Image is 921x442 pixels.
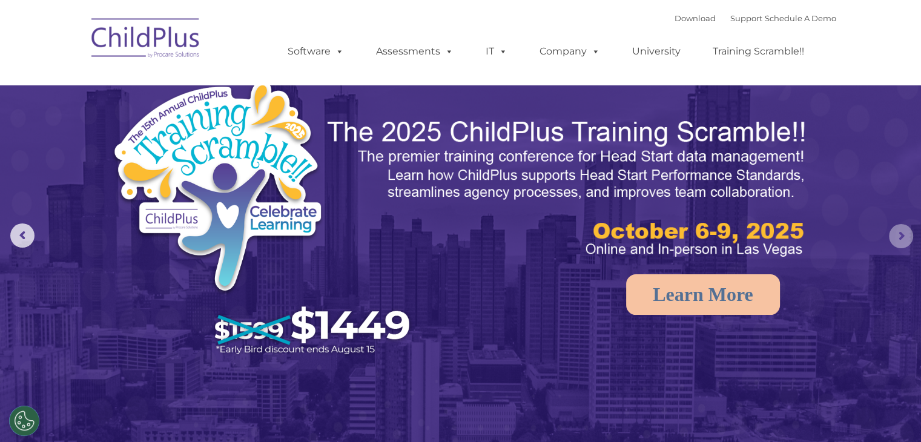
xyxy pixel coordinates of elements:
img: ChildPlus by Procare Solutions [85,10,206,70]
a: Download [675,13,716,23]
span: Last name [168,80,205,89]
a: Training Scramble!! [701,39,816,64]
a: Company [527,39,612,64]
a: University [620,39,693,64]
a: IT [474,39,520,64]
a: Schedule A Demo [765,13,836,23]
a: Support [730,13,762,23]
font: | [675,13,836,23]
a: Assessments [364,39,466,64]
a: Software [276,39,356,64]
a: Learn More [626,274,780,315]
button: Cookies Settings [9,406,39,436]
span: Phone number [168,130,220,139]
